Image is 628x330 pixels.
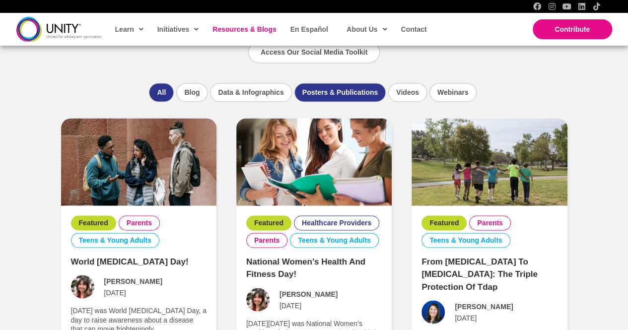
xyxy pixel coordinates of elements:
[104,288,126,297] span: [DATE]
[254,236,279,245] a: Parents
[294,83,386,102] li: Posters & Publications
[342,18,391,41] a: About Us
[455,302,513,311] span: [PERSON_NAME]
[246,257,365,279] a: National Women’s Health and Fitness Day!
[429,83,477,102] li: Webinars
[429,236,502,245] a: Teens & Young Adults
[429,218,459,227] a: Featured
[401,25,426,33] span: Contact
[212,25,276,33] span: Resources & Blogs
[347,22,387,37] span: About Us
[593,2,601,10] a: TikTok
[208,18,280,41] a: Resources & Blogs
[246,288,270,311] img: Avatar photo
[79,236,152,245] a: Teens & Young Adults
[71,257,189,266] a: World [MEDICAL_DATA] Day!
[298,236,371,245] a: Teens & Young Adults
[61,157,216,165] a: World Meningitis Day!
[302,218,371,227] a: Healthcare Providers
[421,300,445,324] img: Avatar photo
[176,83,208,102] li: Blog
[254,218,283,227] a: Featured
[210,83,291,102] li: Data & Infographics
[290,25,328,33] span: En Español
[412,157,567,165] a: From Tetanus to Whooping Cough: The Triple Protection of Tdap
[533,19,612,39] a: Contribute
[115,22,143,37] span: Learn
[396,18,430,41] a: Contact
[104,276,162,285] span: [PERSON_NAME]
[149,83,174,102] li: All
[388,83,427,102] li: Videos
[578,2,586,10] a: LinkedIn
[548,2,556,10] a: Instagram
[555,25,590,33] span: Contribute
[285,18,332,41] a: En Español
[477,218,502,227] a: Parents
[236,157,392,165] a: National Women’s Health and Fitness Day!
[71,275,94,298] img: Avatar photo
[279,289,338,298] span: [PERSON_NAME]
[157,22,199,37] span: Initiatives
[421,257,538,291] a: From [MEDICAL_DATA] to [MEDICAL_DATA]: The Triple Protection of Tdap
[16,17,102,41] img: unity-logo-dark
[455,313,477,322] span: [DATE]
[261,48,367,56] span: Access Our Social Media Toolkit
[279,301,301,310] span: [DATE]
[79,218,108,227] a: Featured
[563,2,571,10] a: YouTube
[127,218,152,227] a: Parents
[248,41,380,63] a: Access Our Social Media Toolkit
[533,2,541,10] a: Facebook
